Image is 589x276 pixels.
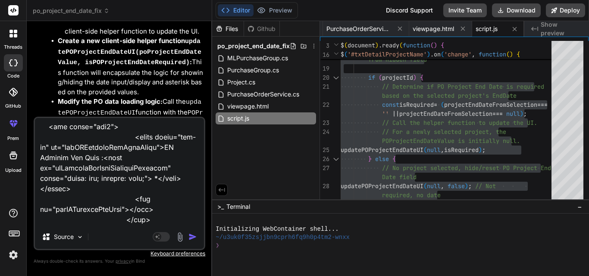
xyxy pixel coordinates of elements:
[375,41,379,49] span: )
[392,110,399,118] span: ||
[382,173,417,181] span: Date field
[320,146,329,155] div: 25
[341,146,423,154] span: updatePOProjectEndDateUI
[58,36,204,97] li: This function will encapsulate the logic for showing/hiding the date input/display and asterisk b...
[427,182,441,190] span: null
[76,233,84,241] img: Pick Models
[382,191,441,199] span: required, no date
[434,50,441,58] span: on
[546,3,585,17] button: Deploy
[218,4,254,16] button: Editor
[382,101,399,109] span: const
[379,41,382,49] span: .
[382,83,544,90] span: // Determine if PO Project End Date is required
[320,100,329,109] div: 22
[341,182,423,190] span: updatePOProjectEndDateUI
[344,41,348,49] span: (
[382,128,506,136] span: // For a newly selected project, the
[375,155,389,163] span: else
[341,41,344,49] span: $
[368,155,372,163] span: }
[212,25,244,33] div: Files
[523,110,527,118] span: ;
[320,41,329,50] span: 3
[413,74,417,81] span: )
[344,50,348,58] span: (
[34,257,205,265] p: Always double-check its answers. Your in Bind
[413,25,454,33] span: viewpage.html
[430,41,434,49] span: (
[382,110,389,118] span: ''
[175,232,185,242] img: attachment
[382,137,520,145] span: POProjectEndDateValue is initially null.
[476,25,498,33] span: script.js
[226,65,280,75] span: PurchaseGroup.cs
[382,164,551,172] span: // No project selected, hide/reset PO Project End
[226,53,289,63] span: MLPurchaseGroup.cs
[423,146,427,154] span: (
[427,146,441,154] span: null
[5,102,21,110] label: GitHub
[444,101,537,109] span: projectEndDateFromSelection
[188,233,197,241] img: icon
[330,155,341,164] div: Click to collapse the range.
[382,119,537,127] span: // Call the helper function to update the UI.
[541,20,582,37] span: Show preview
[54,233,74,241] p: Source
[58,37,201,66] strong: Create a new client-side helper function :
[434,41,437,49] span: )
[392,155,396,163] span: {
[58,97,204,139] li: Call the function with the and received from the backend.
[381,3,438,17] div: Discord Support
[506,110,520,118] span: null
[320,50,329,59] span: 16
[217,42,290,50] span: po_project_end_date_fix
[226,89,300,99] span: PurchaseOrderService.cs
[444,50,472,58] span: 'change'
[465,182,468,190] span: )
[5,167,22,174] label: Upload
[472,50,475,58] span: ,
[479,146,482,154] span: )
[403,41,430,49] span: function
[216,242,220,250] span: ❯
[448,182,465,190] span: false
[399,41,403,49] span: (
[320,64,329,73] div: 19
[399,110,492,118] span: projectEndDateFromSelection
[520,110,523,118] span: )
[320,155,329,164] div: 26
[441,41,444,49] span: {
[33,6,110,15] span: po_project_end_date_fix
[348,50,427,58] span: '#txtDetailProjectName'
[320,164,329,173] div: 27
[254,4,296,16] button: Preview
[116,258,131,264] span: privacy
[492,3,541,17] button: Download
[216,233,350,242] span: ~/u3uk0f35zsjjbn9cprh6fq9h0p4tm2-wnxx
[441,146,444,154] span: ,
[320,73,329,82] div: 20
[379,74,382,81] span: (
[492,110,503,118] span: ===
[368,74,375,81] span: if
[7,72,19,80] label: code
[430,50,434,58] span: .
[6,248,21,262] img: settings
[244,25,279,33] div: Github
[441,50,444,58] span: (
[434,101,437,109] span: =
[34,250,205,257] p: Keyboard preferences
[427,50,430,58] span: )
[517,50,520,58] span: {
[444,146,479,154] span: isRequired
[217,202,224,211] span: >_
[226,101,269,112] span: viewpage.html
[382,92,517,99] span: based on the selected project's EndDate
[216,225,338,233] span: Initializing WebContainer shell...
[382,74,413,81] span: projectId
[441,182,444,190] span: ,
[226,202,250,211] span: Terminal
[341,50,344,58] span: $
[443,3,487,17] button: Invite Team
